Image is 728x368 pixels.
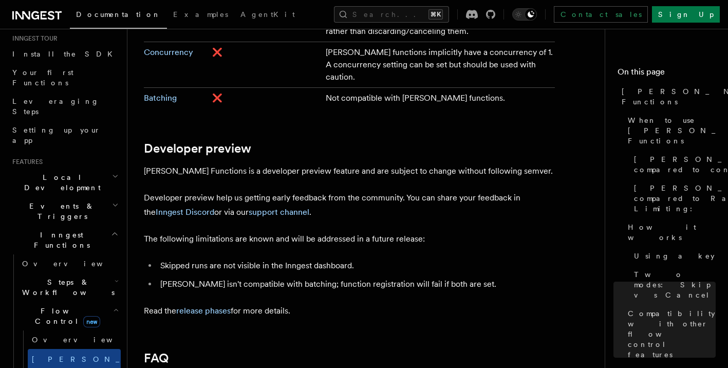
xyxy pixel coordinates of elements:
a: Leveraging Steps [8,92,121,121]
a: Developer preview [144,141,251,156]
td: Not compatible with [PERSON_NAME] functions. [322,88,555,109]
a: Setting up your app [8,121,121,150]
a: Install the SDK [8,45,121,63]
a: When to use [PERSON_NAME] Functions [624,111,716,150]
kbd: ⌘K [428,9,443,20]
a: Inngest Discord [156,207,214,217]
p: Developer preview help us getting early feedback from the community. You can share your feedback ... [144,191,555,219]
a: Examples [167,3,234,28]
a: Documentation [70,3,167,29]
span: Inngest Functions [8,230,111,250]
span: Local Development [8,172,112,193]
span: Documentation [76,10,161,19]
button: Search...⌘K [334,6,449,23]
p: [PERSON_NAME] Functions is a developer preview feature and are subject to change without followin... [144,164,555,178]
a: Overview [28,330,121,349]
a: [PERSON_NAME] Functions [618,82,716,111]
a: FAQ [144,351,169,365]
span: Using a key [634,251,715,261]
a: Contact sales [554,6,648,23]
span: Examples [173,10,228,19]
button: Local Development [8,168,121,197]
span: [PERSON_NAME] [32,355,182,363]
button: Events & Triggers [8,197,121,226]
a: Two modes: Skip vs Cancel [630,265,716,304]
span: How it works [628,222,716,243]
span: Overview [22,260,128,268]
a: Your first Functions [8,63,121,92]
button: Flow Controlnew [18,302,121,330]
td: ❌ [208,88,322,109]
p: The following limitations are known and will be addressed in a future release: [144,232,555,246]
button: Toggle dark mode [512,8,537,21]
span: Inngest tour [8,34,58,43]
span: Steps & Workflows [18,277,115,298]
span: Features [8,158,43,166]
td: [PERSON_NAME] functions implicitly have a concurrency of 1. A concurrency setting can be set but ... [322,42,555,88]
span: AgentKit [240,10,295,19]
a: release phases [176,306,231,316]
a: Concurrency [144,47,193,57]
span: Install the SDK [12,50,119,58]
span: Two modes: Skip vs Cancel [634,269,716,300]
span: Flow Control [18,306,113,326]
a: Using a key [630,247,716,265]
span: Leveraging Steps [12,97,99,116]
li: Skipped runs are not visible in the Inngest dashboard. [157,259,555,273]
a: support channel [249,207,309,217]
a: How it works [624,218,716,247]
span: new [83,316,100,327]
a: Overview [18,254,121,273]
p: Read the for more details. [144,304,555,318]
a: AgentKit [234,3,301,28]
button: Steps & Workflows [18,273,121,302]
span: Overview [32,336,138,344]
a: Sign Up [652,6,720,23]
li: [PERSON_NAME] isn't compatible with batching; function registration will fail if both are set. [157,277,555,291]
h4: On this page [618,66,716,82]
span: Compatibility with other flow control features [628,308,716,360]
a: Batching [144,93,177,103]
a: Compatibility with other flow control features [624,304,716,364]
button: Inngest Functions [8,226,121,254]
a: [PERSON_NAME] compared to concurrency: [630,150,716,179]
span: Your first Functions [12,68,73,87]
span: Setting up your app [12,126,101,144]
span: Events & Triggers [8,201,112,222]
a: [PERSON_NAME] compared to Rate Limiting: [630,179,716,218]
td: ❌ [208,42,322,88]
